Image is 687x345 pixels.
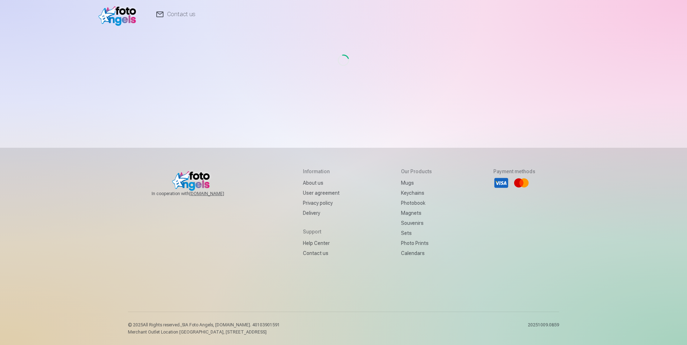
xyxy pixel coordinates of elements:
li: Mastercard [513,175,529,191]
h5: Our products [401,168,432,175]
a: Sets [401,228,432,238]
a: Photobook [401,198,432,208]
img: /fa1 [98,3,140,26]
h5: Support [303,228,340,235]
a: Contact us [303,248,340,258]
a: Delivery [303,208,340,218]
h5: Information [303,168,340,175]
a: [DOMAIN_NAME] [189,191,241,197]
a: About us [303,178,340,188]
a: Souvenirs [401,218,432,228]
a: Mugs [401,178,432,188]
a: Privacy policy [303,198,340,208]
a: Help Center [303,238,340,248]
h5: Payment methods [493,168,535,175]
span: SIA Foto Angels, [DOMAIN_NAME]. 40103901591 [182,322,280,327]
p: © 2025 All Rights reserved. , [128,322,280,328]
p: Merchant Outlet Location [GEOGRAPHIC_DATA], [STREET_ADDRESS] [128,329,280,335]
a: Calendars [401,248,432,258]
a: Magnets [401,208,432,218]
li: Visa [493,175,509,191]
p: 20251009.0859 [528,322,559,335]
a: Keychains [401,188,432,198]
a: User agreement [303,188,340,198]
a: Photo prints [401,238,432,248]
span: In cooperation with [152,191,241,197]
